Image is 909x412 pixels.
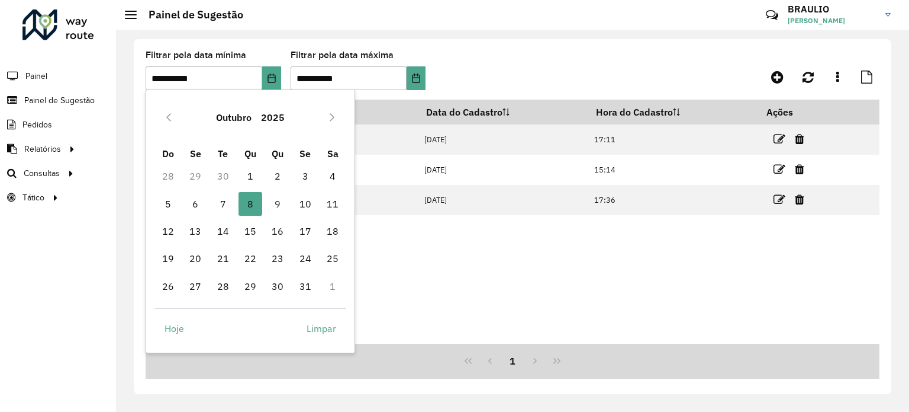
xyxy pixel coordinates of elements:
[156,247,180,270] span: 19
[292,273,319,300] td: 31
[321,247,344,270] span: 25
[418,124,588,155] td: [DATE]
[211,192,235,216] span: 7
[183,192,207,216] span: 6
[266,274,289,298] span: 30
[159,108,178,127] button: Previous Month
[183,219,207,243] span: 13
[795,161,804,177] a: Excluir
[418,155,588,185] td: [DATE]
[182,218,209,245] td: 13
[773,191,785,207] a: Editar
[237,190,264,218] td: 8
[272,148,283,159] span: Qu
[321,219,344,243] span: 18
[244,148,256,159] span: Qu
[294,219,317,243] span: 17
[238,247,262,270] span: 22
[266,219,289,243] span: 16
[218,148,228,159] span: Te
[294,192,317,216] span: 10
[154,162,182,190] td: 28
[156,274,180,298] span: 26
[22,191,44,204] span: Tático
[238,164,262,188] span: 1
[266,192,289,216] span: 9
[165,321,184,336] span: Hoje
[238,192,262,216] span: 8
[209,245,236,272] td: 21
[296,317,346,340] button: Limpar
[24,143,61,155] span: Relatórios
[418,185,588,215] td: [DATE]
[588,124,758,155] td: 17:11
[319,190,346,218] td: 11
[292,162,319,190] td: 3
[25,70,47,82] span: Painel
[183,247,207,270] span: 20
[182,162,209,190] td: 29
[237,273,264,300] td: 29
[307,321,336,336] span: Limpar
[262,66,281,90] button: Choose Date
[501,350,524,372] button: 1
[795,191,804,207] a: Excluir
[292,245,319,272] td: 24
[773,161,785,177] a: Editar
[237,218,264,245] td: 15
[327,148,339,159] span: Sa
[154,317,194,340] button: Hoje
[264,218,291,245] td: 16
[292,190,319,218] td: 10
[266,247,289,270] span: 23
[182,190,209,218] td: 6
[299,148,311,159] span: Se
[209,190,236,218] td: 7
[319,273,346,300] td: 1
[238,274,262,298] span: 29
[292,218,319,245] td: 17
[264,190,291,218] td: 9
[321,164,344,188] span: 4
[264,162,291,190] td: 2
[24,94,95,107] span: Painel de Sugestão
[146,48,246,62] label: Filtrar pela data mínima
[588,100,758,124] th: Hora do Cadastro
[183,274,207,298] span: 27
[154,218,182,245] td: 12
[190,148,201,159] span: Se
[294,164,317,188] span: 3
[319,245,346,272] td: 25
[588,185,758,215] td: 17:36
[407,66,426,90] button: Choose Date
[156,219,180,243] span: 12
[22,119,52,131] span: Pedidos
[788,15,876,26] span: [PERSON_NAME]
[294,247,317,270] span: 24
[264,273,291,300] td: 30
[773,131,785,147] a: Editar
[182,245,209,272] td: 20
[137,8,243,21] h2: Painel de Sugestão
[162,148,174,159] span: Do
[156,192,180,216] span: 5
[319,218,346,245] td: 18
[795,131,804,147] a: Excluir
[238,219,262,243] span: 15
[182,273,209,300] td: 27
[291,48,394,62] label: Filtrar pela data máxima
[788,4,876,15] h3: BRAULIO
[294,274,317,298] span: 31
[588,155,758,185] td: 15:14
[211,103,256,132] button: Choose Month
[758,100,829,124] th: Ações
[237,245,264,272] td: 22
[321,192,344,216] span: 11
[759,2,785,28] a: Contato Rápido
[146,90,355,353] div: Choose Date
[264,245,291,272] td: 23
[211,247,235,270] span: 21
[266,164,289,188] span: 2
[211,219,235,243] span: 14
[154,245,182,272] td: 19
